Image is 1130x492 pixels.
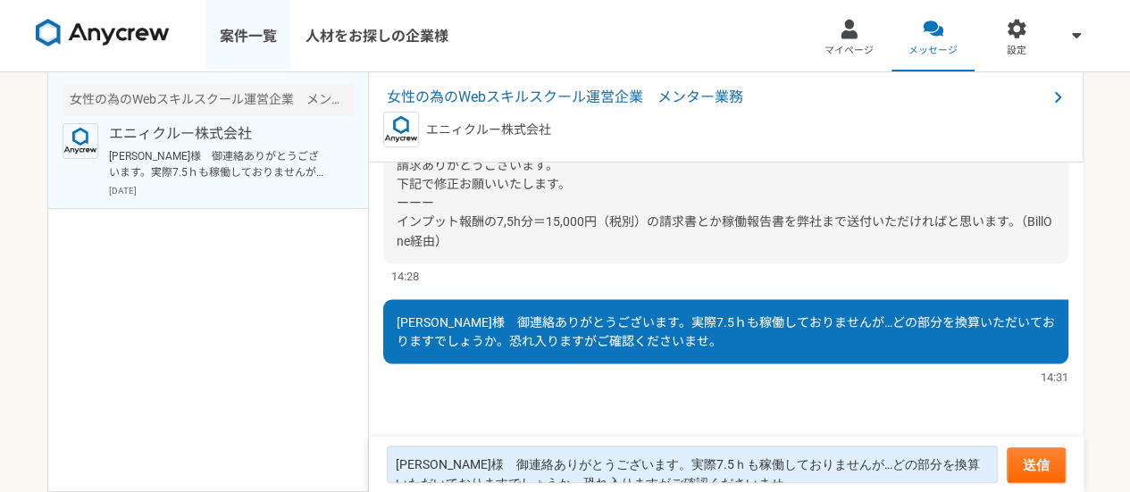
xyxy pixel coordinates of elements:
span: 女性の為のWebスキルスクール運営企業 メンター業務 [387,87,1047,108]
img: logo_text_blue_01.png [383,112,419,147]
span: 請求ありがとうございます。 下記で修正お願いいたします。 ーーー インプット報酬の7,5h分＝15,000円（税別）の請求書とか稼働報告書を弊社まで送付いただければと思います。（BillOne経由） [397,158,1052,247]
img: 8DqYSo04kwAAAAASUVORK5CYII= [36,19,170,47]
span: メッセージ [908,44,958,58]
p: エニィクルー株式会社 [426,121,551,139]
span: 14:31 [1041,368,1068,385]
span: 設定 [1007,44,1026,58]
button: 送信 [1007,447,1066,483]
p: [DATE] [109,184,354,197]
img: logo_text_blue_01.png [63,123,98,159]
p: エニィクルー株式会社 [109,123,330,145]
span: [PERSON_NAME]様 御連絡ありがとうございます。実際7.5ｈも稼働しておりませんが…どの部分を換算いただいておりますでしょうか。恐れ入りますがご確認くださいませ。 [397,314,1055,347]
span: マイページ [824,44,874,58]
span: 14:28 [391,267,419,284]
p: [PERSON_NAME]様 御連絡ありがとうございます。実際7.5ｈも稼働しておりませんが…どの部分を換算いただいておりますでしょうか。恐れ入りますがご確認くださいませ。 [109,148,330,180]
div: 女性の為のWebスキルスクール運営企業 メンター業務 [63,83,354,116]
